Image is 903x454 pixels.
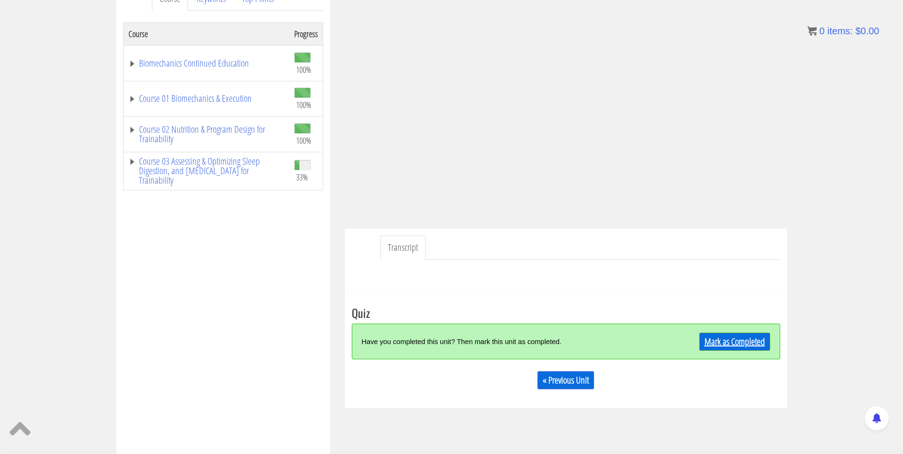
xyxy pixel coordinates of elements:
span: items: [827,26,853,36]
a: 0 items: $0.00 [807,26,879,36]
img: icon11.png [807,26,817,36]
span: 0 [819,26,824,36]
th: Progress [289,22,323,45]
bdi: 0.00 [855,26,879,36]
a: Course 03 Assessing & Optimizing Sleep Digestion, and [MEDICAL_DATA] for Trainability [129,157,285,185]
a: Transcript [380,236,426,260]
span: $ [855,26,861,36]
div: Have you completed this unit? Then mark this unit as completed. [362,331,663,352]
a: Mark as Completed [699,333,770,351]
h3: Quiz [352,306,780,319]
a: Course 02 Nutrition & Program Design for Trainability [129,125,285,144]
a: Course 01 Biomechanics & Execution [129,94,285,103]
a: Biomechanics Continued Education [129,59,285,68]
span: 100% [296,135,311,146]
span: 100% [296,99,311,110]
a: « Previous Unit [537,371,594,389]
span: 33% [296,172,308,182]
span: 100% [296,64,311,75]
th: Course [123,22,289,45]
